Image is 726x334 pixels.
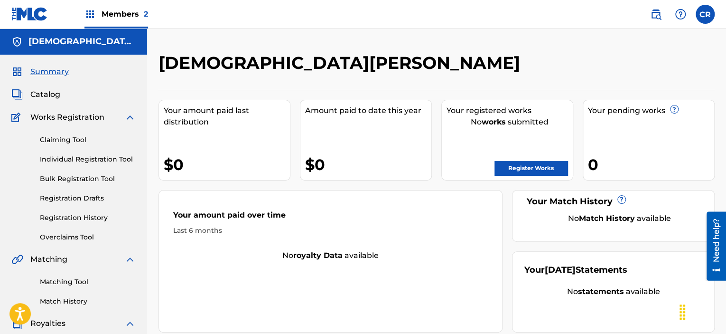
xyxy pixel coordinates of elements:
[124,254,136,265] img: expand
[30,254,67,265] span: Matching
[158,52,525,74] h2: [DEMOGRAPHIC_DATA][PERSON_NAME]
[524,264,627,277] div: Your Statements
[293,251,343,260] strong: royalty data
[618,196,625,203] span: ?
[670,105,678,113] span: ?
[11,254,23,265] img: Matching
[699,212,726,281] iframe: Resource Center
[536,213,702,224] div: No available
[11,318,23,329] img: Royalties
[588,154,714,175] div: 0
[40,174,136,184] a: Bulk Registration Tool
[696,5,715,24] div: User Menu
[164,105,290,128] div: Your amount paid last distribution
[675,9,686,20] img: help
[545,265,576,275] span: [DATE]
[579,214,635,223] strong: Match History
[30,66,69,77] span: Summary
[11,36,23,48] img: Accounts
[524,286,702,297] div: No available
[305,105,431,116] div: Amount paid to date this year
[164,154,290,175] div: $0
[305,154,431,175] div: $0
[173,226,488,236] div: Last 6 months
[646,5,665,24] a: Public Search
[494,161,568,175] a: Register Works
[482,117,506,126] strong: works
[447,116,573,128] div: No submitted
[11,89,23,100] img: Catalog
[84,9,96,20] img: Top Rightsholders
[40,154,136,164] a: Individual Registration Tool
[40,277,136,287] a: Matching Tool
[11,66,23,77] img: Summary
[679,288,726,334] iframe: Chat Widget
[124,318,136,329] img: expand
[144,10,148,19] span: 2
[102,9,148,19] span: Members
[650,9,661,20] img: search
[447,105,573,116] div: Your registered works
[524,195,702,208] div: Your Match History
[671,5,690,24] div: Help
[30,112,104,123] span: Works Registration
[11,7,48,21] img: MLC Logo
[30,318,65,329] span: Royalties
[588,105,714,116] div: Your pending works
[159,250,502,261] div: No available
[11,112,24,123] img: Works Registration
[40,296,136,306] a: Match History
[40,193,136,203] a: Registration Drafts
[11,89,60,100] a: CatalogCatalog
[124,112,136,123] img: expand
[11,66,69,77] a: SummarySummary
[578,287,624,296] strong: statements
[40,135,136,145] a: Claiming Tool
[40,213,136,223] a: Registration History
[10,7,23,50] div: Need help?
[28,36,136,47] h5: Christian Rector
[675,298,690,326] div: Drag
[40,232,136,242] a: Overclaims Tool
[173,210,488,226] div: Your amount paid over time
[30,89,60,100] span: Catalog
